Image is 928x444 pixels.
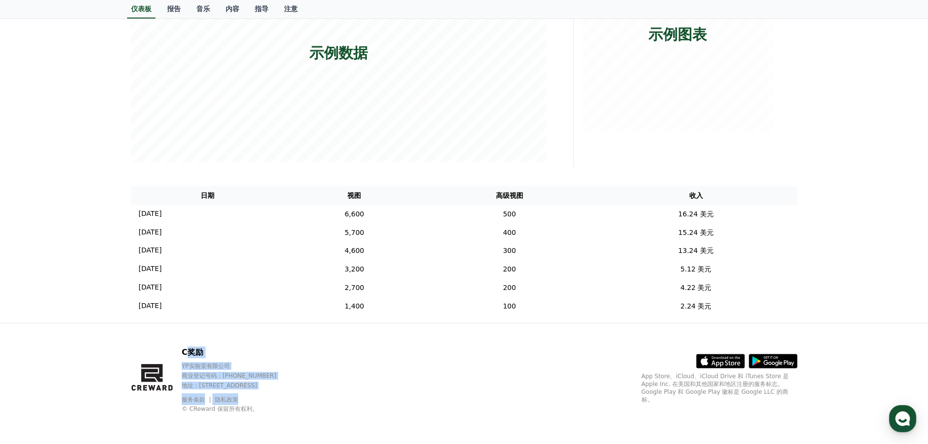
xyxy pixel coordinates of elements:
[182,396,205,403] font: 服务条款
[344,228,364,236] font: 5,700
[344,265,364,273] font: 3,200
[126,309,187,333] a: Settings
[215,396,238,403] a: 隐私政策
[678,210,714,217] font: 16.24 美元
[81,324,110,332] span: Messages
[503,302,516,309] font: 100
[344,247,364,254] font: 4,600
[144,324,168,331] span: Settings
[503,283,516,291] font: 200
[182,347,203,357] font: C奖励
[678,247,714,254] font: 13.24 美元
[496,192,523,199] font: 高级视图
[689,192,703,199] font: 收入
[139,265,162,272] font: [DATE]
[344,283,364,291] font: 2,700
[309,44,368,61] font: 示例数据
[139,210,162,217] font: [DATE]
[182,372,276,379] font: 商业登记号码：[PHONE_NUMBER]
[139,228,162,236] font: [DATE]
[681,265,712,273] font: 5.12 美元
[201,192,214,199] font: 日期
[182,405,258,412] font: © CReward 保留所有权利。
[344,210,364,217] font: 6,600
[642,373,789,403] font: App Store、iCloud、iCloud Drive 和 iTunes Store 是 Apple Inc. 在美国和其他国家和地区注册的服务标志。Google Play 和 Google...
[131,5,152,13] font: 仪表板
[25,324,42,331] span: Home
[167,5,181,13] font: 报告
[182,396,212,403] a: 服务条款
[182,363,230,369] font: YP实验室有限公司
[139,283,162,291] font: [DATE]
[344,302,364,309] font: 1,400
[3,309,64,333] a: Home
[678,228,714,236] font: 15.24 美元
[139,302,162,309] font: [DATE]
[503,247,516,254] font: 300
[648,25,707,42] font: 示例图表
[503,210,516,217] font: 500
[196,5,210,13] font: 音乐
[284,5,298,13] font: 注意
[347,192,361,199] font: 视图
[226,5,239,13] font: 内容
[139,246,162,254] font: [DATE]
[681,302,712,309] font: 2.24 美元
[182,382,257,389] font: 地址 : [STREET_ADDRESS]
[503,228,516,236] font: 400
[681,283,712,291] font: 4.22 美元
[255,5,268,13] font: 指导
[503,265,516,273] font: 200
[64,309,126,333] a: Messages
